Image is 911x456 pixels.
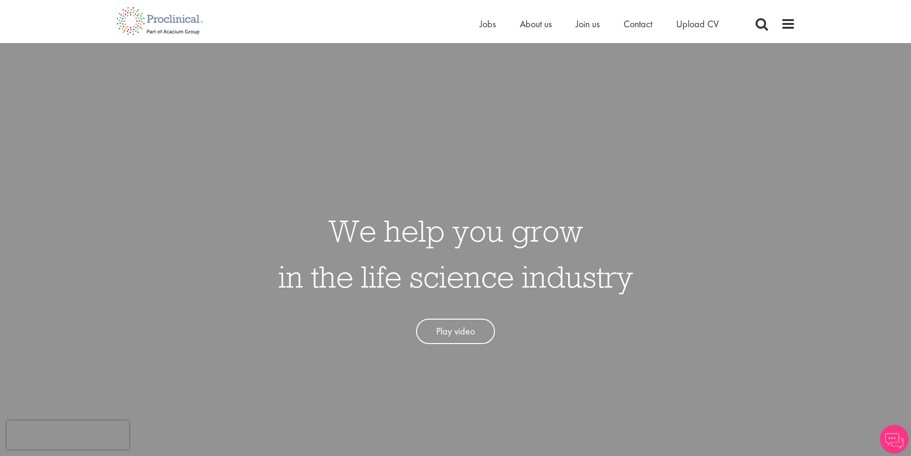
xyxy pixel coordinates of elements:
a: Upload CV [676,18,719,30]
img: Chatbot [880,425,909,454]
a: About us [520,18,552,30]
a: Play video [416,319,495,344]
a: Join us [576,18,600,30]
a: Jobs [480,18,496,30]
a: Contact [624,18,652,30]
h1: We help you grow in the life science industry [278,208,633,300]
